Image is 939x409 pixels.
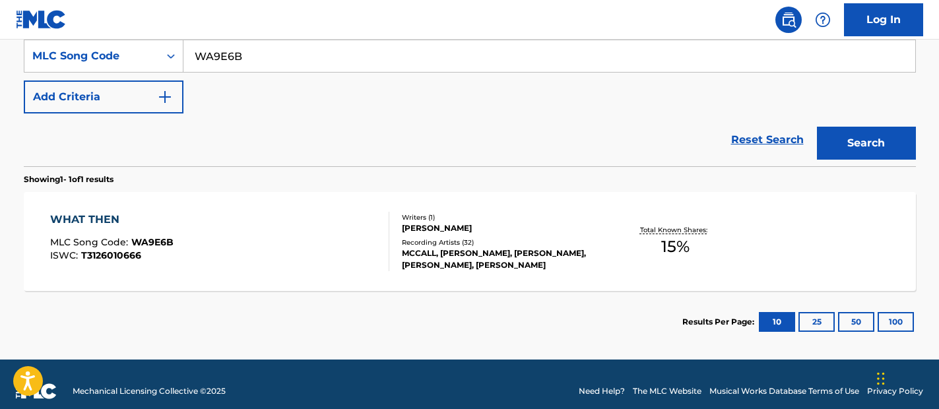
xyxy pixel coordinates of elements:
[402,247,601,271] div: MCCALL, [PERSON_NAME], [PERSON_NAME], [PERSON_NAME], [PERSON_NAME]
[81,249,141,261] span: T3126010666
[579,385,625,397] a: Need Help?
[661,235,690,259] span: 15 %
[24,192,916,291] a: WHAT THENMLC Song Code:WA9E6BISWC:T3126010666Writers (1)[PERSON_NAME]Recording Artists (32)MCCALL...
[24,40,916,166] form: Search Form
[50,249,81,261] span: ISWC :
[781,12,796,28] img: search
[16,10,67,29] img: MLC Logo
[50,236,131,248] span: MLC Song Code :
[402,237,601,247] div: Recording Artists ( 32 )
[157,89,173,105] img: 9d2ae6d4665cec9f34b9.svg
[24,80,183,113] button: Add Criteria
[402,222,601,234] div: [PERSON_NAME]
[775,7,802,33] a: Public Search
[32,48,151,64] div: MLC Song Code
[50,212,174,228] div: WHAT THEN
[873,346,939,409] iframe: Chat Widget
[817,127,916,160] button: Search
[402,212,601,222] div: Writers ( 1 )
[878,312,914,332] button: 100
[633,385,701,397] a: The MLC Website
[73,385,226,397] span: Mechanical Licensing Collective © 2025
[709,385,859,397] a: Musical Works Database Terms of Use
[838,312,874,332] button: 50
[815,12,831,28] img: help
[798,312,835,332] button: 25
[131,236,174,248] span: WA9E6B
[759,312,795,332] button: 10
[640,225,711,235] p: Total Known Shares:
[867,385,923,397] a: Privacy Policy
[844,3,923,36] a: Log In
[725,125,810,154] a: Reset Search
[682,316,758,328] p: Results Per Page:
[877,359,885,398] div: Drag
[16,383,57,399] img: logo
[810,7,836,33] div: Help
[24,173,113,185] p: Showing 1 - 1 of 1 results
